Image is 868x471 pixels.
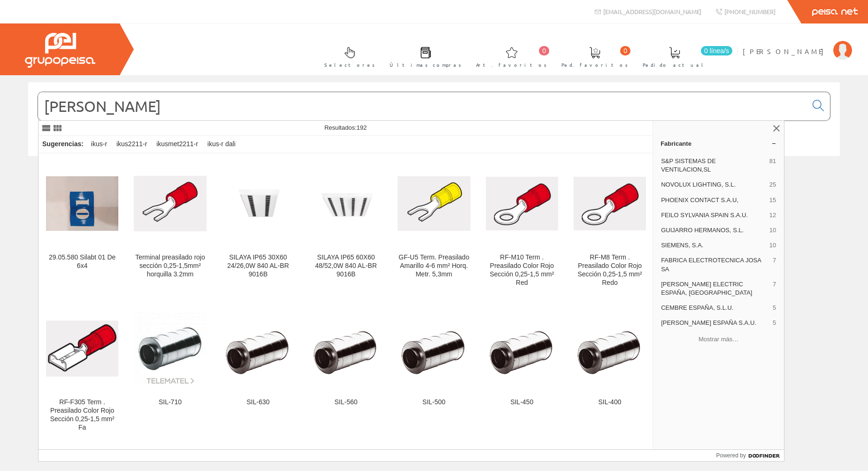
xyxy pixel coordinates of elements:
a: GF-U5 Term. Preasilado Amarillo 4-6 mm² Horq. Metr. 5,3mm GF-U5 Term. Preasilado Amarillo 4-6 mm²... [390,154,477,298]
div: SIL-710 [134,398,206,407]
div: ikus-r [87,136,111,153]
a: 29.05.580 Silabt 01 De 6x4 29.05.580 Silabt 01 De 6x4 [38,154,126,298]
span: FEILO SYLVANIA SPAIN S.A.U. [661,211,766,220]
span: S&P SISTEMAS DE VENTILACION,SL [661,157,766,174]
span: 0 [620,46,630,55]
div: SIL-500 [398,398,470,407]
button: Mostrar más… [657,331,780,347]
span: Selectores [324,60,375,70]
a: Fabricante [653,136,784,151]
img: Grupo Peisa [25,33,95,68]
a: RF-M10 Term . Preasilado Color Rojo Sección 0,25-1,5 mm² Red RF-M10 Term . Preasilado Color Rojo ... [478,154,566,298]
div: Terminal preasilado rojo sección 0,25-1,5mm² horquilla 3.2mm [134,253,206,279]
div: Sugerencias: [38,138,85,151]
span: NOVOLUX LIGHTING, S.L. [661,181,766,189]
div: © Grupo Peisa [28,168,840,176]
span: Pedido actual [643,60,707,70]
span: [PERSON_NAME] ELECTRIC ESPAÑA, [GEOGRAPHIC_DATA] [661,280,769,297]
span: 5 [773,319,776,327]
span: Últimas compras [390,60,461,70]
span: 0 [539,46,549,55]
a: Selectores [315,39,380,73]
a: Terminal preasilado rojo sección 0,25-1,5mm² horquilla 3.2mm Terminal preasilado rojo sección 0,2... [126,154,214,298]
span: Ped. favoritos [561,60,628,70]
span: 10 [769,226,776,235]
div: SIL-400 [574,398,646,407]
span: CEMBRE ESPAÑA, S.L.U. [661,304,769,312]
img: 29.05.580 Silabt 01 De 6x4 [46,176,118,231]
a: SIL-500 SIL-500 [390,298,477,443]
div: RF-F305 Term . Preasilado Color Rojo Sección 0,25-1,5 mm² Fa [46,398,118,432]
img: SIL-500 [398,312,470,385]
a: SIL-710 SIL-710 [126,298,214,443]
div: ikusmet2211-r [153,136,202,153]
a: SIL-560 SIL-560 [302,298,390,443]
div: GF-U5 Term. Preasilado Amarillo 4-6 mm² Horq. Metr. 5,3mm [398,253,470,279]
span: GUIJARRO HERMANOS, S.L. [661,226,766,235]
img: SIL-710 [134,312,206,385]
a: SILAYA IP65 30X60 24/26,0W 840 AL-BR 9016B SILAYA IP65 30X60 24/26,0W 840 AL-BR 9016B [215,154,302,298]
img: Terminal preasilado rojo sección 0,25-1,5mm² horquilla 3.2mm [134,176,206,231]
input: Buscar... [38,92,807,120]
div: SIL-560 [310,398,382,407]
span: 81 [769,157,776,174]
a: Powered by [716,450,784,461]
a: SIL-450 SIL-450 [478,298,566,443]
span: [PERSON_NAME] ESPAÑA S.A.U. [661,319,769,327]
span: 7 [773,280,776,297]
span: PHOENIX CONTACT S.A.U, [661,196,766,204]
div: RF-M10 Term . Preasilado Color Rojo Sección 0,25-1,5 mm² Red [486,253,558,287]
span: 192 [357,124,367,131]
img: GF-U5 Term. Preasilado Amarillo 4-6 mm² Horq. Metr. 5,3mm [398,176,470,231]
a: Últimas compras [380,39,466,73]
img: SIL-630 [222,312,294,385]
img: RF-M8 Term . Preasilado Color Rojo Sección 0,25-1,5 mm² Redo [574,177,646,230]
img: RF-M10 Term . Preasilado Color Rojo Sección 0,25-1,5 mm² Red [486,177,558,230]
img: SIL-400 [574,312,646,385]
span: SIEMENS, S.A. [661,241,766,250]
span: 5 [773,304,776,312]
a: SILAYA IP65 60X60 48/52,0W 840 AL-BR 9016B SILAYA IP65 60X60 48/52,0W 840 AL-BR 9016B [302,154,390,298]
span: FABRICA ELECTROTECNICA JOSA SA [661,256,769,273]
span: 7 [773,256,776,273]
div: RF-M8 Term . Preasilado Color Rojo Sección 0,25-1,5 mm² Redo [574,253,646,287]
div: SILAYA IP65 60X60 48/52,0W 840 AL-BR 9016B [310,253,382,279]
a: SIL-400 SIL-400 [566,298,653,443]
a: [PERSON_NAME] [743,39,852,48]
img: SIL-560 [310,312,382,385]
div: SIL-450 [486,398,558,407]
span: [EMAIL_ADDRESS][DOMAIN_NAME] [603,8,701,16]
span: [PERSON_NAME] [743,47,829,56]
div: ikus2211-r [113,136,151,153]
div: SIL-630 [222,398,294,407]
img: SILAYA IP65 30X60 24/26,0W 840 AL-BR 9016B [222,167,294,240]
img: SILAYA IP65 60X60 48/52,0W 840 AL-BR 9016B [310,167,382,240]
a: RF-M8 Term . Preasilado Color Rojo Sección 0,25-1,5 mm² Redo RF-M8 Term . Preasilado Color Rojo S... [566,154,653,298]
img: RF-F305 Term . Preasilado Color Rojo Sección 0,25-1,5 mm² Fa [46,321,118,377]
a: RF-F305 Term . Preasilado Color Rojo Sección 0,25-1,5 mm² Fa RF-F305 Term . Preasilado Color Rojo... [38,298,126,443]
span: 15 [769,196,776,204]
div: SILAYA IP65 30X60 24/26,0W 840 AL-BR 9016B [222,253,294,279]
img: SIL-450 [486,312,558,385]
a: SIL-630 SIL-630 [215,298,302,443]
span: 12 [769,211,776,220]
span: 10 [769,241,776,250]
span: Powered by [716,451,746,460]
div: 29.05.580 Silabt 01 De 6x4 [46,253,118,270]
span: 25 [769,181,776,189]
span: Art. favoritos [476,60,547,70]
span: 0 línea/s [701,46,732,55]
div: ikus-r dali [204,136,239,153]
span: [PHONE_NUMBER] [724,8,776,16]
span: Resultados: [324,124,367,131]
